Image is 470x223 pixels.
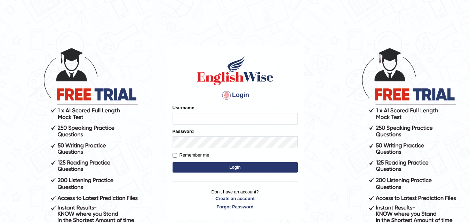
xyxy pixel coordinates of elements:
[173,152,209,159] label: Remember me
[173,153,177,158] input: Remember me
[173,104,194,111] label: Username
[196,55,275,86] img: Logo of English Wise sign in for intelligent practice with AI
[173,195,298,202] a: Create an account
[173,204,298,210] a: Forgot Password
[173,162,298,173] button: Login
[173,189,298,210] p: Don't have an account?
[173,90,298,101] h4: Login
[173,128,194,135] label: Password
